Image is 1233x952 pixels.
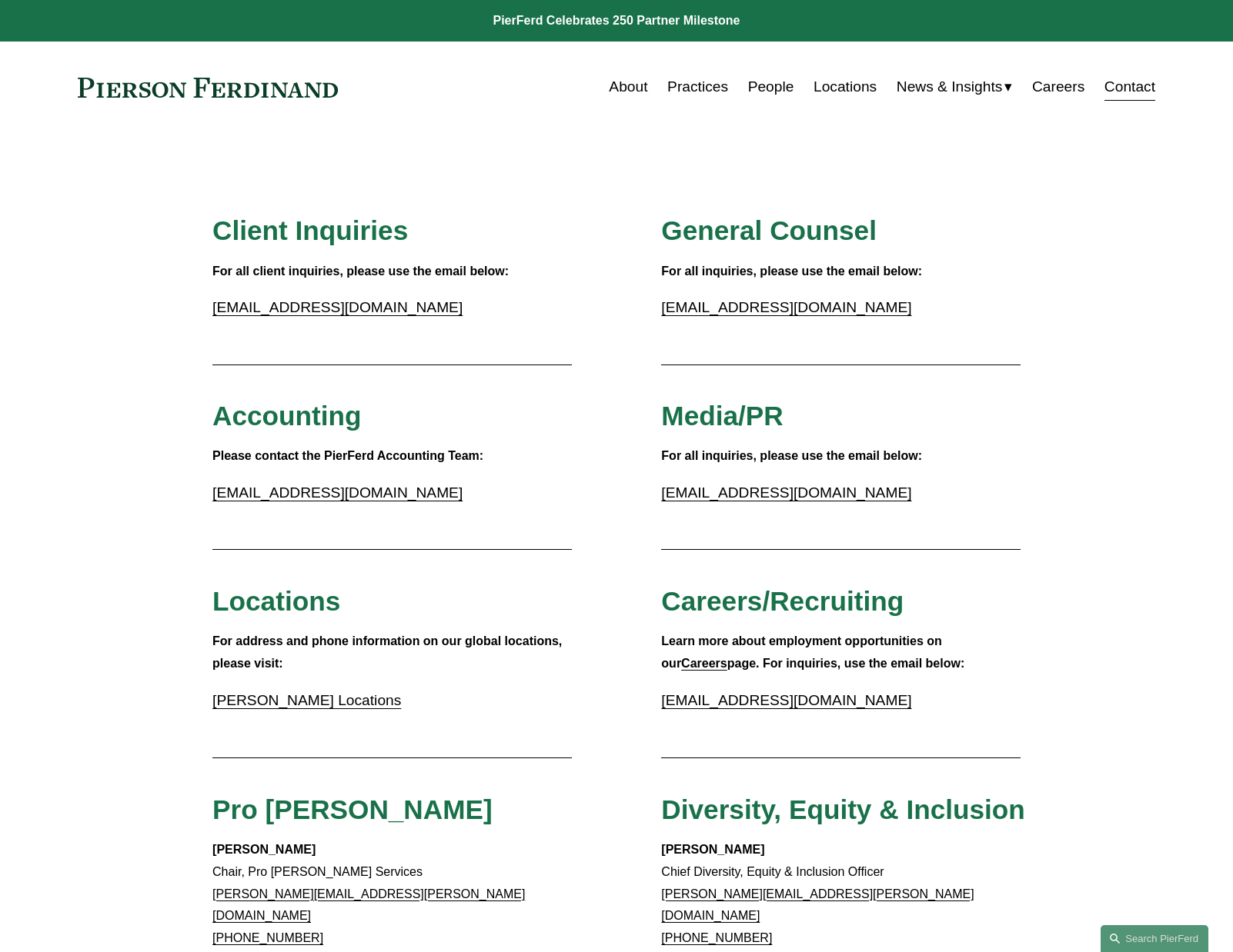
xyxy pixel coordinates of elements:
[897,72,1013,102] a: folder dropdown
[212,692,401,708] a: [PERSON_NAME] Locations
[1032,72,1084,102] a: Careers
[681,657,727,670] a: Careers
[661,299,911,315] a: [EMAIL_ADDRESS][DOMAIN_NAME]
[212,931,323,944] a: [PHONE_NUMBER]
[212,449,483,462] strong: Please contact the PierFerd Accounting Team:
[609,72,647,102] a: About
[661,265,922,278] strong: For all inquiries, please use the email below:
[212,839,572,950] p: Chair, Pro [PERSON_NAME] Services
[212,484,463,501] a: [EMAIL_ADDRESS][DOMAIN_NAME]
[212,887,525,923] a: [PERSON_NAME][EMAIL_ADDRESS][PERSON_NAME][DOMAIN_NAME]
[212,215,408,245] span: Client Inquiries
[661,634,945,670] strong: Learn more about employment opportunities on our
[661,887,974,923] a: [PERSON_NAME][EMAIL_ADDRESS][PERSON_NAME][DOMAIN_NAME]
[661,586,904,616] span: Careers/Recruiting
[212,843,316,856] strong: [PERSON_NAME]
[661,839,1021,950] p: Chief Diversity, Equity & Inclusion Officer
[661,484,911,501] a: [EMAIL_ADDRESS][DOMAIN_NAME]
[897,74,1003,101] span: News & Insights
[1104,72,1155,102] a: Contact
[661,215,877,245] span: General Counsel
[661,401,783,431] span: Media/PR
[667,72,728,102] a: Practices
[661,449,922,462] strong: For all inquiries, please use the email below:
[212,634,566,670] strong: For address and phone information on our global locations, please visit:
[212,299,463,315] a: [EMAIL_ADDRESS][DOMAIN_NAME]
[661,931,772,944] a: [PHONE_NUMBER]
[814,72,877,102] a: Locations
[748,72,794,102] a: People
[212,401,362,431] span: Accounting
[661,794,1025,824] span: Diversity, Equity & Inclusion
[727,657,965,670] strong: page. For inquiries, use the email below:
[212,265,509,278] strong: For all client inquiries, please use the email below:
[661,843,764,856] strong: [PERSON_NAME]
[1101,925,1208,952] a: Search this site
[212,794,493,824] span: Pro [PERSON_NAME]
[661,692,911,708] a: [EMAIL_ADDRESS][DOMAIN_NAME]
[212,586,340,616] span: Locations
